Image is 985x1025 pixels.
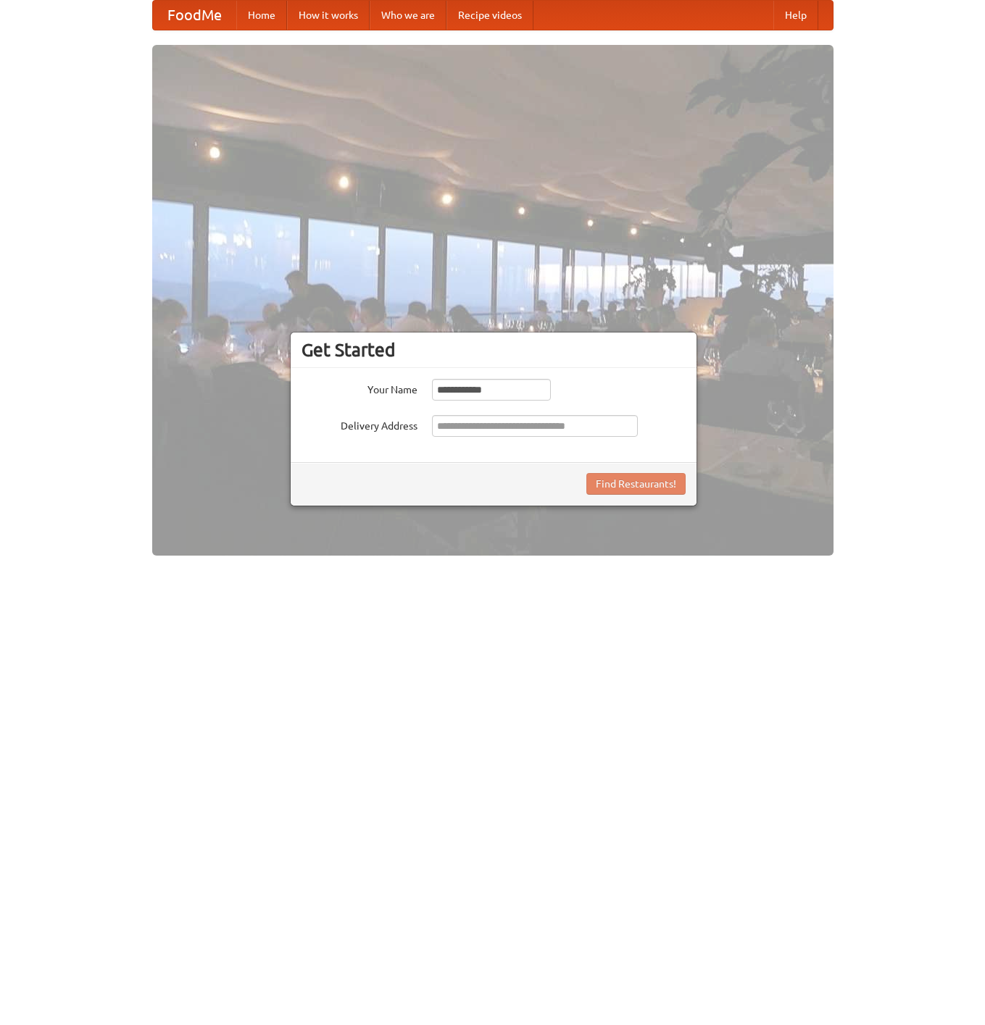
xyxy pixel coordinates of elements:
[153,1,236,30] a: FoodMe
[586,473,686,495] button: Find Restaurants!
[302,339,686,361] h3: Get Started
[370,1,446,30] a: Who we are
[236,1,287,30] a: Home
[302,379,417,397] label: Your Name
[287,1,370,30] a: How it works
[302,415,417,433] label: Delivery Address
[446,1,533,30] a: Recipe videos
[773,1,818,30] a: Help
